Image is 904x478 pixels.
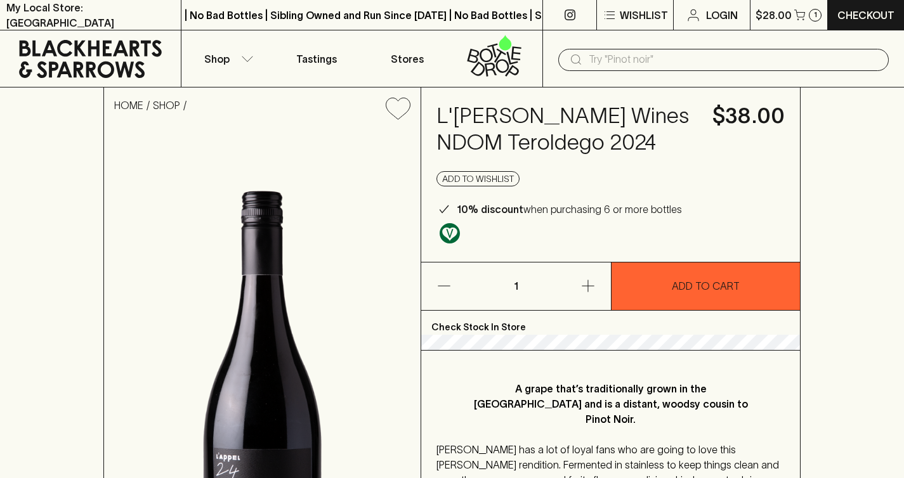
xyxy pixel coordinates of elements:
[296,51,337,67] p: Tastings
[421,311,800,335] p: Check Stock In Store
[181,30,272,87] button: Shop
[462,381,759,427] p: A grape that’s traditionally grown in the [GEOGRAPHIC_DATA] and is a distant, woodsy cousin to Pi...
[381,93,416,125] button: Add to wishlist
[436,220,463,247] a: Made without the use of any animal products.
[436,103,697,156] h4: L'[PERSON_NAME] Wines NDOM Teroldego 2024
[837,8,894,23] p: Checkout
[362,30,452,87] a: Stores
[153,100,180,111] a: SHOP
[620,8,668,23] p: Wishlist
[589,49,879,70] input: Try "Pinot noir"
[114,100,143,111] a: HOME
[391,51,424,67] p: Stores
[712,103,785,129] h4: $38.00
[501,262,531,310] p: 1
[756,8,792,23] p: $28.00
[457,202,682,217] p: when purchasing 6 or more bottles
[814,11,817,18] p: 1
[440,223,460,243] img: Vegan
[672,278,740,294] p: ADD TO CART
[457,203,523,215] b: 10% discount
[612,262,801,310] button: ADD TO CART
[204,51,230,67] p: Shop
[436,171,520,186] button: Add to wishlist
[706,8,738,23] p: Login
[272,30,362,87] a: Tastings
